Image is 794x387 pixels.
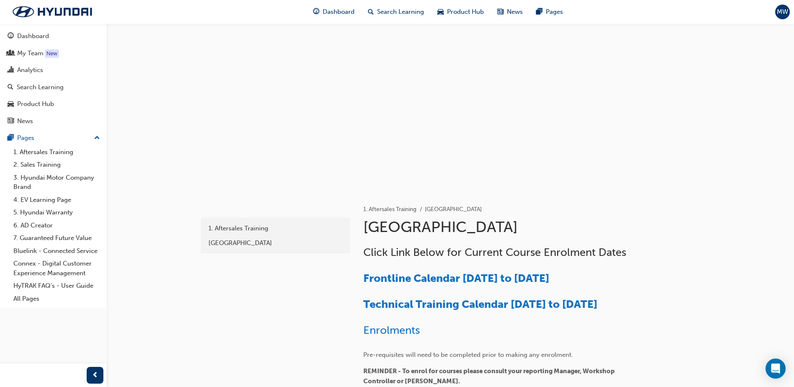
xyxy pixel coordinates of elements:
[10,232,103,245] a: 7. Guaranteed Future Value
[17,31,49,41] div: Dashboard
[363,246,626,259] span: Click Link Below for Current Course Enrolment Dates
[8,67,14,74] span: chart-icon
[92,370,98,381] span: prev-icon
[363,298,597,311] a: Technical Training Calendar [DATE] to [DATE]
[306,3,361,21] a: guage-iconDashboard
[17,116,33,126] div: News
[3,130,103,146] button: Pages
[363,367,616,385] span: REMINDER - To enrol for courses please consult your reporting Manager, Workshop Controller or [PE...
[431,3,491,21] a: car-iconProduct Hub
[507,7,523,17] span: News
[208,238,342,248] div: [GEOGRAPHIC_DATA]
[3,80,103,95] a: Search Learning
[10,219,103,232] a: 6. AD Creator
[10,158,103,171] a: 2. Sales Training
[3,96,103,112] a: Product Hub
[10,146,103,159] a: 1. Aftersales Training
[491,3,529,21] a: news-iconNews
[529,3,570,21] a: pages-iconPages
[8,33,14,40] span: guage-icon
[17,99,54,109] div: Product Hub
[361,3,431,21] a: search-iconSearch Learning
[777,7,788,17] span: MW
[775,5,790,19] button: MW
[10,206,103,219] a: 5. Hyundai Warranty
[10,257,103,279] a: Connex - Digital Customer Experience Management
[377,7,424,17] span: Search Learning
[10,292,103,305] a: All Pages
[17,49,44,58] div: My Team
[8,118,14,125] span: news-icon
[17,133,34,143] div: Pages
[8,84,13,91] span: search-icon
[10,245,103,258] a: Bluelink - Connected Service
[10,193,103,206] a: 4. EV Learning Page
[3,46,103,61] a: My Team
[8,50,14,57] span: people-icon
[8,134,14,142] span: pages-icon
[45,49,59,58] div: Tooltip anchor
[4,3,100,21] img: Trak
[363,206,416,213] a: 1. Aftersales Training
[3,62,103,78] a: Analytics
[766,359,786,379] div: Open Intercom Messenger
[497,7,504,17] span: news-icon
[368,7,374,17] span: search-icon
[536,7,542,17] span: pages-icon
[17,65,43,75] div: Analytics
[8,101,14,108] span: car-icon
[437,7,444,17] span: car-icon
[313,7,319,17] span: guage-icon
[3,28,103,44] a: Dashboard
[204,236,347,250] a: [GEOGRAPHIC_DATA]
[3,27,103,130] button: DashboardMy TeamAnalyticsSearch LearningProduct HubNews
[425,205,482,214] li: [GEOGRAPHIC_DATA]
[10,279,103,292] a: HyTRAK FAQ's - User Guide
[204,221,347,236] a: 1. Aftersales Training
[17,83,64,92] div: Search Learning
[447,7,484,17] span: Product Hub
[208,224,342,233] div: 1. Aftersales Training
[363,272,549,285] a: Frontline Calendar [DATE] to [DATE]
[3,114,103,129] a: News
[10,171,103,193] a: 3. Hyundai Motor Company Brand
[363,351,573,359] span: Pre-requisites will need to be completed prior to making any enrolment.
[363,324,420,337] a: Enrolments
[546,7,563,17] span: Pages
[363,218,638,236] h1: [GEOGRAPHIC_DATA]
[323,7,355,17] span: Dashboard
[94,133,100,144] span: up-icon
